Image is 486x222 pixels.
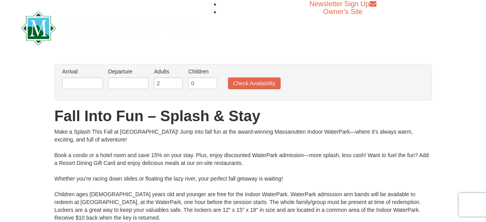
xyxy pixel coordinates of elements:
[55,108,432,124] h1: Fall Into Fun – Splash & Stay
[21,11,200,45] img: Massanutten Resort Logo
[228,77,281,89] button: Check Availability
[323,8,362,16] a: Owner's Site
[62,68,103,75] label: Arrival
[154,68,183,75] label: Adults
[108,68,148,75] label: Departure
[21,18,200,36] a: Massanutten Resort
[188,68,217,75] label: Children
